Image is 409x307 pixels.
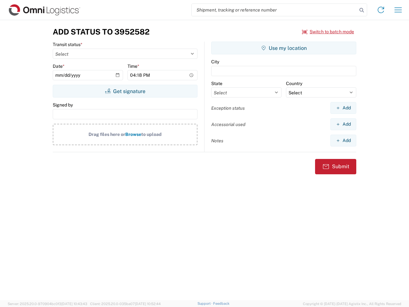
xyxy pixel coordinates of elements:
[213,302,229,305] a: Feedback
[53,63,65,69] label: Date
[135,302,161,306] span: [DATE] 10:52:44
[211,138,223,144] label: Notes
[211,59,219,65] label: City
[127,63,139,69] label: Time
[315,159,356,174] button: Submit
[197,302,213,305] a: Support
[302,27,354,37] button: Switch to batch mode
[53,102,73,108] label: Signed by
[141,132,162,137] span: to upload
[211,81,222,86] label: State
[61,302,87,306] span: [DATE] 10:43:43
[125,132,141,137] span: Browse
[211,122,245,127] label: Accessorial used
[53,27,150,36] h3: Add Status to 3952582
[192,4,357,16] input: Shipment, tracking or reference number
[330,135,356,146] button: Add
[53,42,82,47] label: Transit status
[53,85,197,98] button: Get signature
[211,42,356,54] button: Use my location
[211,105,245,111] label: Exception status
[303,301,401,307] span: Copyright © [DATE]-[DATE] Agistix Inc., All Rights Reserved
[8,302,87,306] span: Server: 2025.20.0-970904bc0f3
[89,132,125,137] span: Drag files here or
[330,102,356,114] button: Add
[330,118,356,130] button: Add
[286,81,302,86] label: Country
[90,302,161,306] span: Client: 2025.20.0-035ba07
